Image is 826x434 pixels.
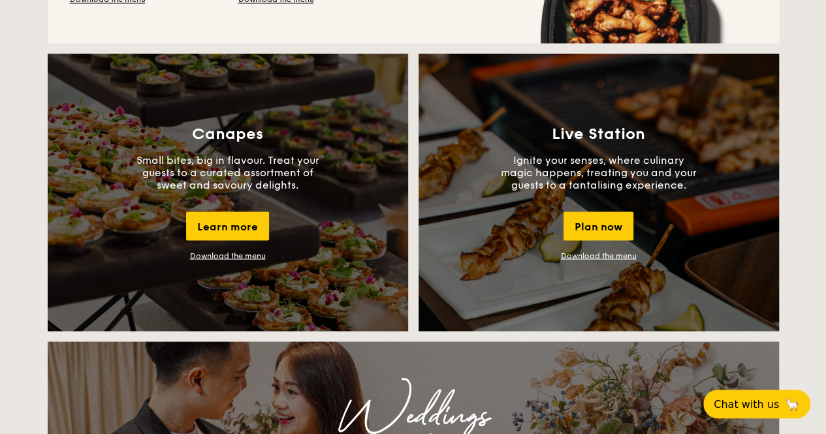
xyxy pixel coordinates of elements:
span: 🦙 [784,397,800,412]
h3: Canapes [192,125,263,143]
p: Small bites, big in flavour. Treat your guests to a curated assortment of sweet and savoury delig... [130,153,326,191]
h3: Live Station [552,125,645,143]
div: Learn more [186,211,269,240]
p: Ignite your senses, where culinary magic happens, treating you and your guests to a tantalising e... [501,153,697,191]
span: Chat with us [714,398,779,411]
div: Plan now [564,211,633,240]
div: Weddings [163,404,664,427]
button: Chat with us🦙 [703,390,810,418]
a: Download the menu [561,251,637,260]
a: Download the menu [190,251,266,260]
